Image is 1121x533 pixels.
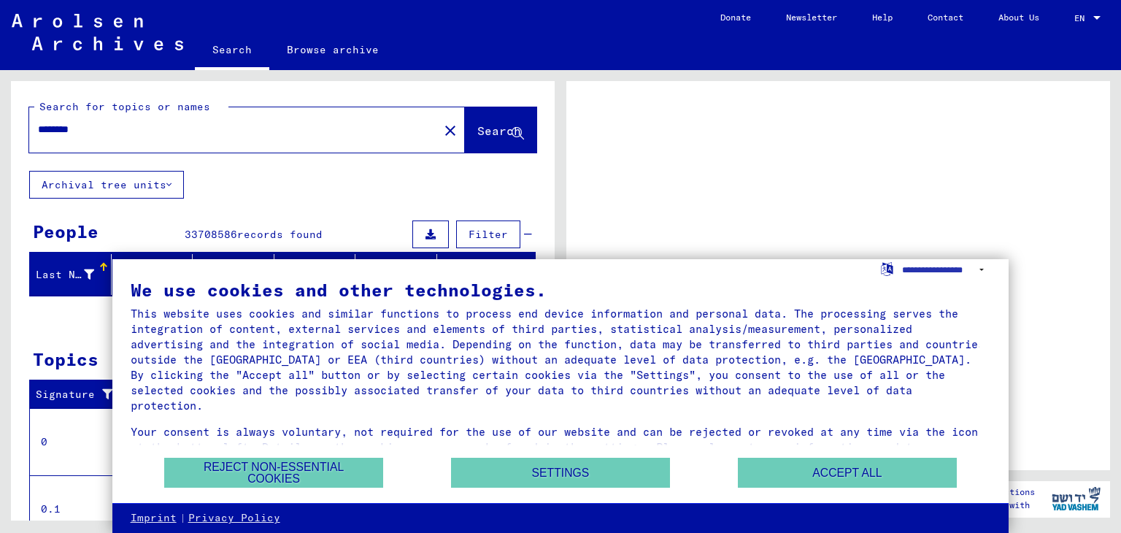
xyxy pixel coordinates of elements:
div: Your consent is always voluntary, not required for the use of our website and can be rejected or ... [131,424,991,470]
img: Arolsen_neg.svg [12,14,183,50]
a: Imprint [131,511,177,526]
mat-label: Search for topics or names [39,100,210,113]
button: Reject non-essential cookies [164,458,383,488]
div: Topics [33,346,99,372]
div: Signature [36,387,119,402]
mat-header-cell: Prisoner # [437,254,536,295]
div: This website uses cookies and similar functions to process end device information and personal da... [131,306,991,413]
button: Filter [456,221,520,248]
a: Privacy Policy [188,511,280,526]
mat-header-cell: Place of Birth [274,254,356,295]
button: Archival tree units [29,171,184,199]
a: Browse archive [269,32,396,67]
button: Settings [451,458,670,488]
td: 0 [30,408,131,475]
a: Search [195,32,269,70]
button: Search [465,107,536,153]
mat-header-cell: First Name [112,254,193,295]
div: People [33,218,99,245]
img: yv_logo.png [1049,480,1103,517]
mat-header-cell: Date of Birth [355,254,437,295]
div: Last Name [36,267,94,283]
span: 33708586 [185,228,237,241]
span: Filter [469,228,508,241]
mat-header-cell: Last Name [30,254,112,295]
span: EN [1074,13,1090,23]
mat-header-cell: Maiden Name [193,254,274,295]
div: Last Name [36,263,112,286]
div: Signature [36,383,134,407]
button: Accept all [738,458,957,488]
mat-icon: close [442,122,459,139]
div: We use cookies and other technologies. [131,281,991,299]
span: Search [477,123,521,138]
button: Clear [436,115,465,145]
span: records found [237,228,323,241]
